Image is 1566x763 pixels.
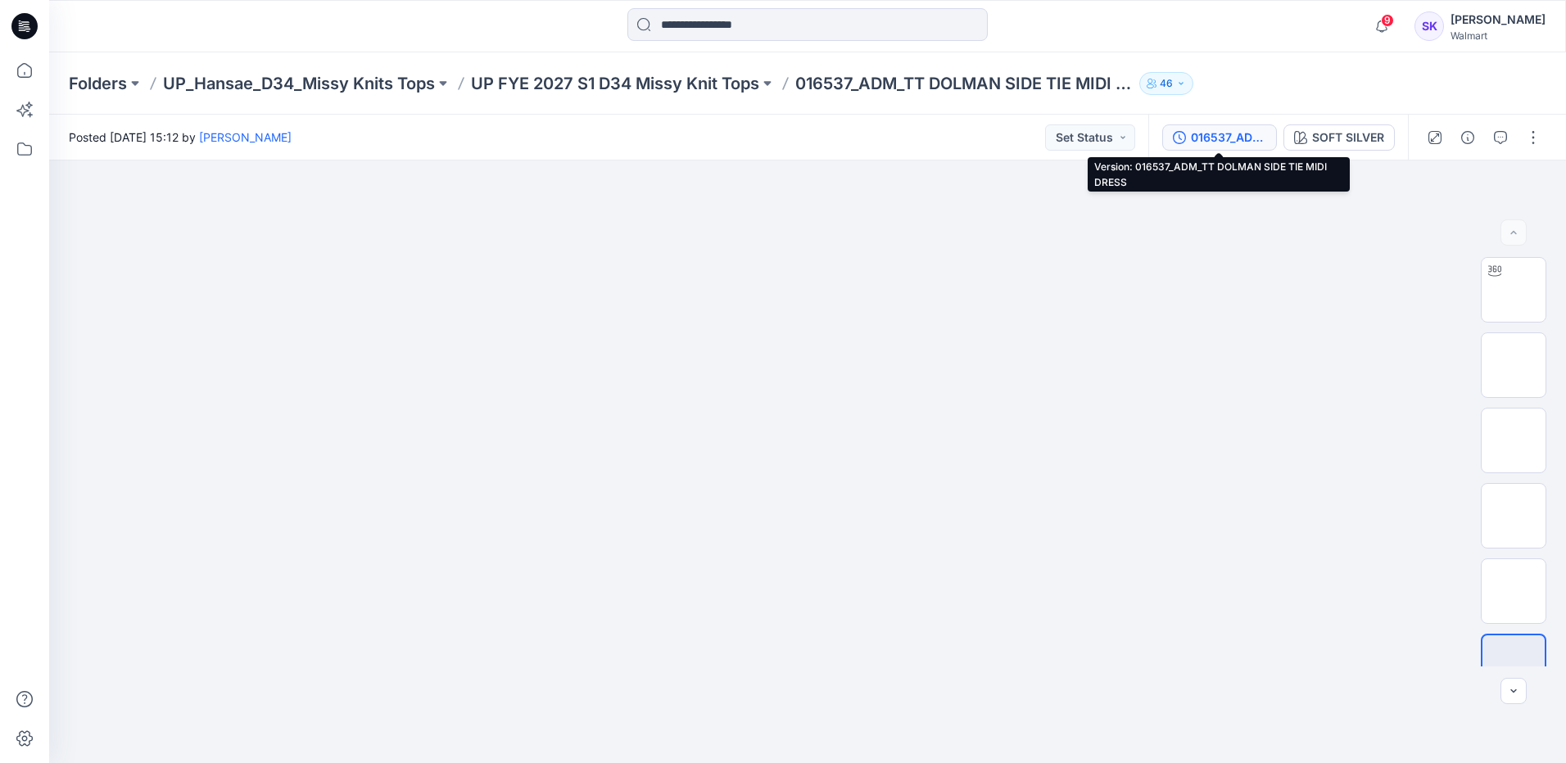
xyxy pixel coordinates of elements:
[1139,72,1193,95] button: 46
[1162,124,1277,151] button: 016537_ADM_TT DOLMAN SIDE TIE MIDI DRESS
[1191,129,1266,147] div: 016537_ADM_TT DOLMAN SIDE TIE MIDI DRESS
[69,129,292,146] span: Posted [DATE] 15:12 by
[1455,124,1481,151] button: Details
[1160,74,1173,93] p: 46
[163,72,435,95] a: UP_Hansae_D34_Missy Knits Tops
[1414,11,1444,41] div: SK
[795,72,1133,95] p: 016537_ADM_TT DOLMAN SIDE TIE MIDI DRESS
[199,130,292,144] a: [PERSON_NAME]
[1381,14,1394,27] span: 9
[1451,29,1546,42] div: Walmart
[1312,129,1384,147] div: SOFT SILVER
[1451,10,1546,29] div: [PERSON_NAME]
[69,72,127,95] a: Folders
[471,72,759,95] a: UP FYE 2027 S1 D34 Missy Knit Tops
[1283,124,1395,151] button: SOFT SILVER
